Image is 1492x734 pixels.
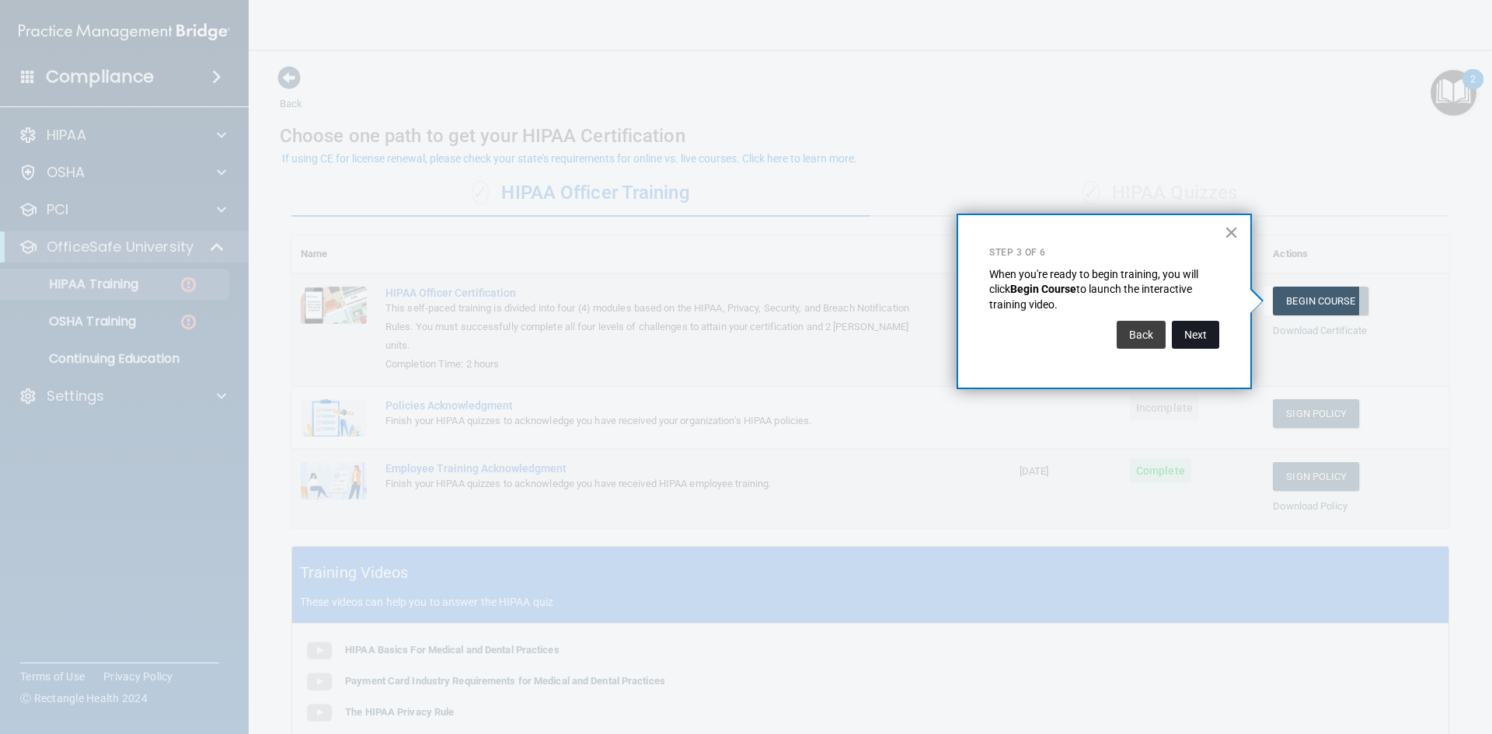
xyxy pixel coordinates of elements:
strong: Begin Course [1010,283,1076,295]
iframe: Drift Widget Chat Controller [1223,624,1473,686]
button: Back [1117,321,1166,349]
button: Close [1224,220,1239,245]
a: Begin Course [1273,287,1368,315]
span: to launch the interactive training video. [989,283,1194,311]
span: When you're ready to begin training, you will click [989,268,1201,296]
p: Step 3 of 6 [989,246,1219,259]
button: Next [1172,321,1219,349]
